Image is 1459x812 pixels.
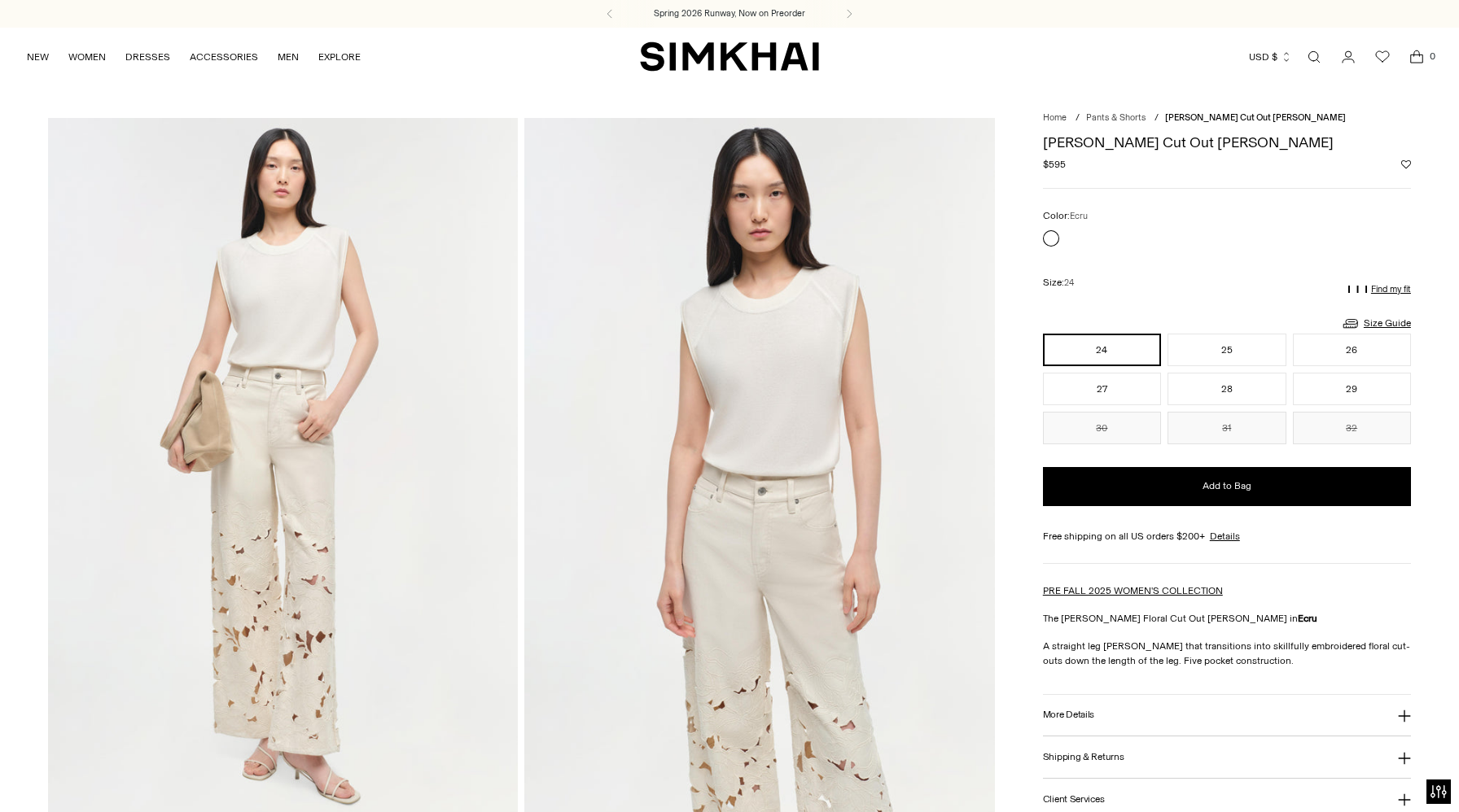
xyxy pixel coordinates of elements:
a: WOMEN [68,39,106,75]
nav: breadcrumbs [1043,111,1411,125]
span: Add to Bag [1203,479,1251,493]
a: MEN [278,39,299,75]
a: Home [1043,112,1067,123]
p: A straight leg [PERSON_NAME] that transitions into skillfully embroidered floral cut-outs down th... [1043,639,1411,668]
a: Open search modal [1298,41,1330,73]
a: Details [1210,529,1240,544]
a: Spring 2026 Runway, Now on Preorder [654,7,805,20]
a: DRESSES [125,39,170,75]
a: Go to the account page [1332,41,1365,73]
a: PRE FALL 2025 WOMEN'S COLLECTION [1043,585,1223,596]
span: [PERSON_NAME] Cut Out [PERSON_NAME] [1165,112,1346,123]
a: Open cart modal [1400,41,1433,73]
iframe: Sign Up via Text for Offers [13,750,164,799]
span: 0 [1425,49,1439,63]
button: USD $ [1249,39,1292,75]
span: Ecru [1070,211,1088,221]
div: / [1076,111,1080,125]
a: SIMKHAI [640,41,819,72]
button: More Details [1043,695,1411,736]
button: 25 [1168,334,1286,366]
button: 24 [1043,334,1161,366]
button: 31 [1168,412,1286,444]
h3: Client Services [1043,794,1105,805]
button: 28 [1168,373,1286,405]
button: 27 [1043,373,1161,405]
button: Add to Bag [1043,467,1411,506]
a: Size Guide [1341,313,1411,334]
button: Add to Wishlist [1401,159,1411,169]
a: Pants & Shorts [1086,112,1146,123]
button: 32 [1293,412,1411,444]
div: / [1154,111,1159,125]
button: 30 [1043,412,1161,444]
button: 29 [1293,373,1411,405]
a: NEW [27,39,49,75]
span: 24 [1064,277,1074,288]
a: ACCESSORIES [190,39,258,75]
span: $595 [1043,157,1066,172]
h3: Shipping & Returns [1043,752,1124,762]
p: The [PERSON_NAME] Floral Cut Out [PERSON_NAME] in [1043,611,1411,626]
label: Color: [1043,208,1088,224]
h1: [PERSON_NAME] Cut Out [PERSON_NAME] [1043,135,1411,150]
a: Wishlist [1366,41,1399,73]
strong: Ecru [1298,613,1317,624]
h3: More Details [1043,709,1094,720]
label: Size: [1043,275,1074,290]
a: EXPLORE [318,39,361,75]
button: 26 [1293,334,1411,366]
button: Shipping & Returns [1043,736,1411,778]
div: Free shipping on all US orders $200+ [1043,529,1411,544]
